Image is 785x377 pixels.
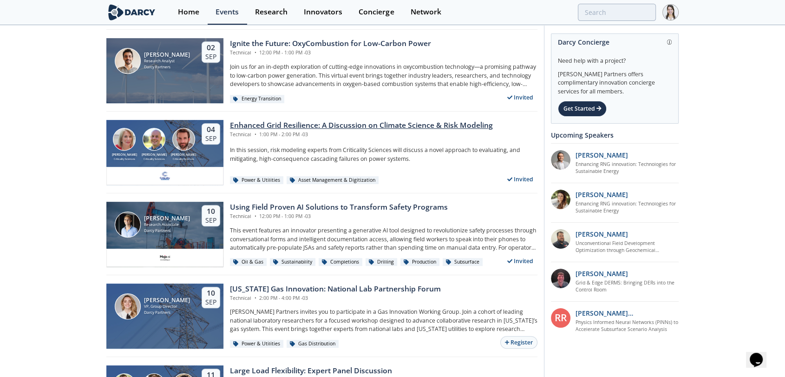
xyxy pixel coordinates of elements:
div: Technical 2:00 PM - 4:00 PM -03 [230,295,441,302]
div: Invited [504,255,538,267]
div: Completions [319,258,362,266]
iframe: chat widget [746,340,776,368]
img: information.svg [667,40,672,45]
p: [PERSON_NAME] [PERSON_NAME] [576,308,679,318]
input: Advanced Search [578,4,656,21]
img: 737ad19b-6c50-4cdf-92c7-29f5966a019e [551,190,570,209]
div: Enhanced Grid Resilience: A Discussion on Climate Science & Risk Modeling [230,120,493,131]
div: Darcy Partners [144,228,190,234]
span: • [253,213,258,219]
div: Darcy Partners [144,64,190,70]
div: [US_STATE] Gas Innovation: National Lab Partnership Forum [230,284,441,295]
p: In this session, risk modeling experts from Criticality Sciences will discuss a novel approach to... [230,146,537,163]
img: 2k2ez1SvSiOh3gKHmcgF [551,229,570,249]
div: Production [400,258,439,266]
span: • [253,295,258,301]
a: Physics Informed Neural Networks (PINNs) to Accelerate Subsurface Scenario Analysis [576,319,679,334]
img: accc9a8e-a9c1-4d58-ae37-132228efcf55 [551,269,570,288]
div: Home [178,8,199,16]
p: [PERSON_NAME] [576,190,628,199]
img: Ross Dakin [172,128,195,151]
a: Lindsey Motlow [PERSON_NAME] VP, Group Director Darcy Partners 10 Sep [US_STATE] Gas Innovation: ... [106,284,537,349]
p: [PERSON_NAME] [576,269,628,278]
div: [PERSON_NAME] [169,152,198,158]
div: [PERSON_NAME] [144,297,190,304]
div: Asset Management & Digitization [287,176,379,185]
div: Invited [504,92,538,103]
a: Juan Mayol [PERSON_NAME] Research Associate Darcy Partners 10 Sep Using Field Proven AI Solutions... [106,202,537,267]
span: • [253,49,258,56]
p: Join us for an in-depth exploration of cutting-edge innovations in oxycombustion technology—a pro... [230,63,537,88]
div: [PERSON_NAME] [144,215,190,222]
div: Invited [504,173,538,185]
div: Power & Utilities [230,340,283,348]
img: Nicolas Lassalle [115,48,141,74]
div: Ignite the Future: OxyCombustion for Low-Carbon Power [230,38,431,49]
a: Enhancing RNG innovation: Technologies for Sustainable Energy [576,200,679,215]
img: 1fdb2308-3d70-46db-bc64-f6eabefcce4d [551,150,570,170]
div: Sep [205,216,216,225]
div: Using Field Proven AI Solutions to Transform Safety Programs [230,202,448,213]
div: Criticality Sciences [169,157,198,161]
a: Nicolas Lassalle [PERSON_NAME] Research Analyst Darcy Partners 02 Sep Ignite the Future: OxyCombu... [106,38,537,103]
img: Ben Ruddell [143,128,165,151]
div: Criticality Sciences [139,157,169,161]
div: Upcoming Speakers [551,127,679,143]
div: 10 [205,207,216,216]
img: f59c13b7-8146-4c0f-b540-69d0cf6e4c34 [159,170,171,181]
div: Get Started [558,101,607,117]
div: 10 [205,289,216,298]
div: Sep [205,134,216,143]
div: Subsurface [443,258,483,266]
div: Oil & Gas [230,258,267,266]
div: Large Load Flexibility: Expert Panel Discussion [230,365,392,377]
img: c99e3ca0-ae72-4bf9-a710-a645b1189d83 [159,252,171,263]
span: • [253,131,258,138]
button: Register [500,336,537,349]
div: 02 [205,43,216,53]
div: Darcy Concierge [558,34,672,50]
div: [PERSON_NAME] Partners offers complimentary innovation concierge services for all members. [558,65,672,96]
a: Grid & Edge DERMS: Bringing DERs into the Control Room [576,279,679,294]
a: Enhancing RNG innovation: Technologies for Sustainable Energy [576,161,679,176]
p: This event features an innovator presenting a generative AI tool designed to revolutionize safety... [230,226,537,252]
div: Gas Distribution [287,340,339,348]
div: Darcy Partners [144,310,190,316]
div: Criticality Sciences [110,157,139,161]
div: Concierge [359,8,394,16]
div: Research Associate [144,222,190,228]
div: Innovators [304,8,342,16]
div: [PERSON_NAME] [144,52,190,58]
div: [PERSON_NAME] [139,152,169,158]
div: Technical 12:00 PM - 1:00 PM -03 [230,49,431,57]
img: Profile [662,4,679,20]
div: VP, Group Director [144,304,190,310]
div: 04 [205,125,216,134]
div: Research [255,8,288,16]
div: Sep [205,53,216,61]
img: logo-wide.svg [106,4,157,20]
p: [PERSON_NAME] [576,229,628,239]
div: RR [551,308,570,328]
div: Sep [205,298,216,306]
img: Lindsey Motlow [115,293,141,319]
p: [PERSON_NAME] Partners invites you to participate in a Gas Innovation Working Group. Join a cohor... [230,308,537,333]
div: Technical 1:00 PM - 2:00 PM -03 [230,131,493,139]
a: Unconventional Field Development Optimization through Geochemical Fingerprinting Technology [576,240,679,255]
div: Energy Transition [230,95,284,103]
a: Susan Ginsburg [PERSON_NAME] Criticality Sciences Ben Ruddell [PERSON_NAME] Criticality Sciences ... [106,120,537,185]
div: Network [410,8,441,16]
img: Juan Mayol [115,212,141,238]
div: Technical 12:00 PM - 1:00 PM -03 [230,213,448,220]
img: Susan Ginsburg [113,128,136,151]
div: Sustainability [270,258,315,266]
div: Drilling [366,258,397,266]
div: Need help with a project? [558,50,672,65]
div: Events [216,8,239,16]
div: Research Analyst [144,58,190,64]
p: [PERSON_NAME] [576,150,628,160]
div: Power & Utilities [230,176,283,185]
div: [PERSON_NAME] [110,152,139,158]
